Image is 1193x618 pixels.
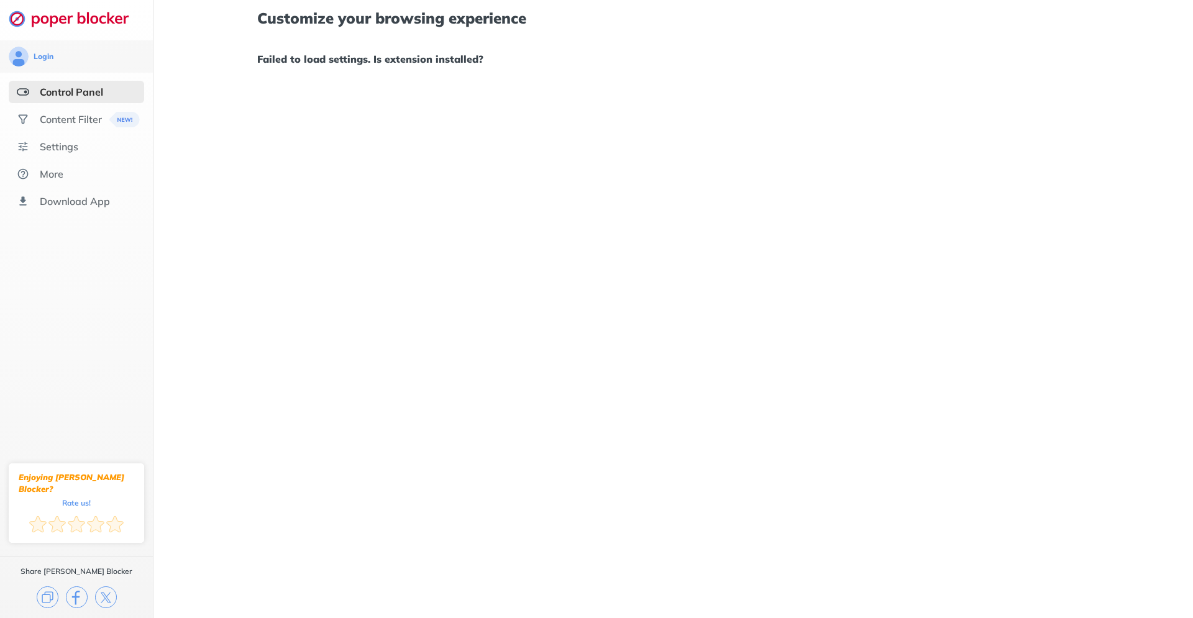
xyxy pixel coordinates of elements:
div: Control Panel [40,86,103,98]
div: More [40,168,63,180]
div: Download App [40,195,110,207]
img: menuBanner.svg [109,112,140,127]
div: Share [PERSON_NAME] Blocker [21,566,132,576]
div: Rate us! [62,500,91,506]
img: x.svg [95,586,117,608]
img: settings.svg [17,140,29,153]
img: logo-webpage.svg [9,10,142,27]
div: Content Filter [40,113,102,125]
div: Settings [40,140,78,153]
img: facebook.svg [66,586,88,608]
img: download-app.svg [17,195,29,207]
img: about.svg [17,168,29,180]
div: Enjoying [PERSON_NAME] Blocker? [19,471,134,495]
h1: Failed to load settings. Is extension installed? [257,51,1089,67]
img: features-selected.svg [17,86,29,98]
img: social.svg [17,113,29,125]
img: avatar.svg [9,47,29,66]
h1: Customize your browsing experience [257,10,1089,26]
div: Login [34,52,53,61]
img: copy.svg [37,586,58,608]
